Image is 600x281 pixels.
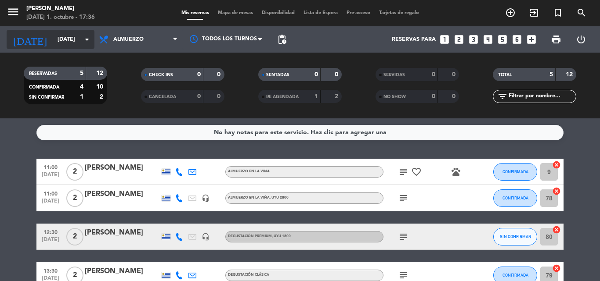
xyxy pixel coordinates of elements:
[202,194,210,202] i: headset_mic
[493,228,537,245] button: SIN CONFIRMAR
[502,196,528,200] span: CONFIRMADA
[85,266,159,277] div: [PERSON_NAME]
[266,95,299,99] span: RE AGENDADA
[266,73,289,77] span: SENTADAS
[383,73,405,77] span: SERVIDAS
[40,237,61,247] span: [DATE]
[383,95,406,99] span: NO SHOW
[553,7,563,18] i: turned_in_not
[566,71,575,78] strong: 12
[96,70,105,76] strong: 12
[7,30,53,49] i: [DATE]
[392,36,436,43] span: Reservas para
[214,128,387,138] div: No hay notas para este servicio. Haz clic para agregar una
[40,227,61,237] span: 12:30
[202,233,210,241] i: headset_mic
[66,228,83,245] span: 2
[398,193,408,203] i: subject
[552,225,561,234] i: cancel
[453,34,465,45] i: looks_two
[502,169,528,174] span: CONFIRMADA
[257,11,299,15] span: Disponibilidad
[576,34,586,45] i: power_settings_new
[551,34,561,45] span: print
[576,7,587,18] i: search
[452,93,457,100] strong: 0
[217,71,222,78] strong: 0
[552,264,561,273] i: cancel
[96,84,105,90] strong: 10
[228,273,269,277] span: Degustación Clásica
[570,5,593,20] span: BUSCAR
[439,34,450,45] i: looks_one
[29,85,59,89] span: CONFIRMADA
[375,11,423,15] span: Tarjetas de regalo
[217,93,222,100] strong: 0
[549,71,553,78] strong: 5
[29,95,64,100] span: SIN CONFIRMAR
[66,163,83,181] span: 2
[314,71,318,78] strong: 0
[7,5,20,21] button: menu
[66,189,83,207] span: 2
[500,234,531,239] span: SIN CONFIRMAR
[498,73,512,77] span: TOTAL
[452,71,457,78] strong: 0
[270,196,289,199] span: , UYU 2800
[468,34,479,45] i: looks_3
[497,91,508,102] i: filter_list
[40,162,61,172] span: 11:00
[197,93,201,100] strong: 0
[113,36,144,43] span: Almuerzo
[335,71,340,78] strong: 0
[29,71,57,76] span: RESERVADAS
[335,93,340,100] strong: 2
[272,235,291,238] span: , UYU 1800
[552,160,561,169] i: cancel
[398,167,408,177] i: subject
[522,5,546,20] span: WALK IN
[85,227,159,238] div: [PERSON_NAME]
[451,167,461,177] i: pets
[505,7,516,18] i: add_circle_outline
[177,11,213,15] span: Mis reservas
[277,34,287,45] span: pending_actions
[197,71,201,78] strong: 0
[299,11,342,15] span: Lista de Espera
[149,95,176,99] span: CANCELADA
[82,34,92,45] i: arrow_drop_down
[398,270,408,281] i: subject
[497,34,508,45] i: looks_5
[432,93,435,100] strong: 0
[499,5,522,20] span: RESERVAR MESA
[526,34,537,45] i: add_box
[493,189,537,207] button: CONFIRMADA
[100,94,105,100] strong: 2
[40,265,61,275] span: 13:30
[228,170,270,173] span: Almuerzo en la Viña
[493,163,537,181] button: CONFIRMADA
[546,5,570,20] span: Reserva especial
[80,70,83,76] strong: 5
[482,34,494,45] i: looks_4
[502,273,528,277] span: CONFIRMADA
[508,92,576,101] input: Filtrar por nombre...
[529,7,539,18] i: exit_to_app
[228,235,291,238] span: Degustación Premium
[342,11,375,15] span: Pre-acceso
[7,5,20,18] i: menu
[26,4,95,13] div: [PERSON_NAME]
[80,84,83,90] strong: 4
[432,71,435,78] strong: 0
[228,196,289,199] span: Almuerzo en la Viña
[40,172,61,182] span: [DATE]
[85,162,159,174] div: [PERSON_NAME]
[85,189,159,200] div: [PERSON_NAME]
[552,187,561,196] i: cancel
[398,231,408,242] i: subject
[511,34,523,45] i: looks_6
[26,13,95,22] div: [DATE] 1. octubre - 17:36
[568,26,593,53] div: LOG OUT
[411,167,422,177] i: favorite_border
[314,93,318,100] strong: 1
